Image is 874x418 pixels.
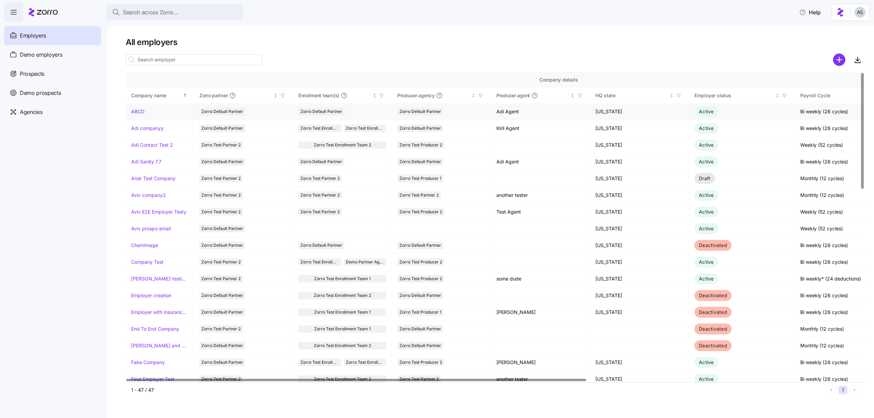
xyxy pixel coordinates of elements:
[131,242,158,249] a: ChemImage
[300,191,340,199] span: Zorro Test Partner 2
[131,359,165,366] a: Fake Company
[590,254,689,271] td: [US_STATE]
[392,88,491,103] th: Producer agencyNot sorted
[20,108,42,116] span: Agencies
[293,88,392,103] th: Enrollment team(s)Not sorted
[201,292,243,299] span: Zorro Default Partner
[590,103,689,120] td: [US_STATE]
[131,158,161,165] a: Adi Sanity 7.7
[300,242,342,249] span: Zorro Default Partner
[131,326,179,332] a: End To End Company
[131,342,188,349] a: [PERSON_NAME] and ChemImage
[273,93,278,98] div: Not sorted
[491,371,590,388] td: another tester
[399,108,441,115] span: Zorro Default Partner
[699,359,714,365] span: Active
[471,93,476,98] div: Not sorted
[199,92,228,99] span: Zorro partner
[107,4,243,20] button: Search across Zorro...
[491,120,590,137] td: Kiril Agent
[699,259,714,265] span: Active
[699,109,714,114] span: Active
[399,242,441,249] span: Zorro Default Partner
[131,142,173,148] a: Adi Contact Test 2
[699,276,714,282] span: Active
[491,304,590,321] td: [PERSON_NAME]
[300,258,339,266] span: Zorro Test Enrollment Team 2
[699,309,727,315] span: Deactivated
[314,141,371,149] span: Zorro Test Enrollment Team 2
[491,103,590,120] td: Adi Agent
[838,386,847,394] button: 1
[699,209,714,215] span: Active
[794,5,826,19] button: Help
[491,154,590,170] td: Adi Agent
[4,64,101,83] a: Prospects
[314,375,371,383] span: Zorro Test Enrollment Team 2
[800,92,873,99] div: Payroll Cycle
[399,308,441,316] span: Zorro Test Producer 1
[131,108,144,115] a: ABCD
[20,31,46,40] span: Employers
[590,237,689,254] td: [US_STATE]
[496,92,530,99] span: Producer agent
[590,287,689,304] td: [US_STATE]
[590,204,689,220] td: [US_STATE]
[201,342,243,349] span: Zorro Default Partner
[126,37,864,47] h1: All employers
[300,125,339,132] span: Zorro Test Enrollment Team 2
[201,108,243,115] span: Zorro Default Partner
[131,208,186,215] a: Aviv E2E Employer Testy
[590,88,689,103] th: HQ stateNot sorted
[590,120,689,137] td: [US_STATE]
[827,386,836,394] button: Previous page
[314,342,371,349] span: Zorro Test Enrollment Team 2
[300,108,342,115] span: Zorro Default Partner
[300,208,340,216] span: Zorro Test Partner 2
[399,258,442,266] span: Zorro Test Producer 2
[699,292,727,298] span: Deactivated
[399,191,439,199] span: Zorro Test Partner 2
[4,45,101,64] a: Demo employers
[775,93,780,98] div: Not sorted
[833,54,845,66] svg: add icon
[669,93,674,98] div: Not sorted
[850,386,859,394] button: Next page
[201,375,241,383] span: Zorro Test Partner 2
[314,308,371,316] span: Zorro Test Enrollment Team 1
[590,187,689,204] td: [US_STATE]
[699,226,714,231] span: Active
[126,54,262,65] input: Search employer
[590,137,689,154] td: [US_STATE]
[20,51,62,59] span: Demo employers
[4,83,101,102] a: Demo prospects
[201,325,241,333] span: Zorro Test Partner 2
[131,259,164,265] a: Company Test
[699,376,714,382] span: Active
[699,142,714,148] span: Active
[399,292,441,299] span: Zorro Default Partner
[399,141,442,149] span: Zorro Test Producer 2
[855,7,865,18] img: c4d3a52e2a848ea5f7eb308790fba1e4
[131,192,166,199] a: Aviv company2
[314,292,371,299] span: Zorro Test Enrollment Team 2
[590,271,689,287] td: [US_STATE]
[201,125,243,132] span: Zorro Default Partner
[491,187,590,204] td: another tester
[201,225,243,232] span: Zorro Default Partner
[491,354,590,371] td: [PERSON_NAME]
[399,158,441,165] span: Zorro Default Partner
[590,354,689,371] td: [US_STATE]
[123,8,178,17] span: Search across Zorro...
[491,88,590,103] th: Producer agentNot sorted
[399,208,442,216] span: Zorro Test Producer 2
[314,275,371,283] span: Zorro Test Enrollment Team 1
[20,89,61,97] span: Demo prospects
[699,343,727,348] span: Deactivated
[699,175,710,181] span: Draft
[346,359,384,366] span: Zorro Test Enrollment Team 1
[4,26,101,45] a: Employers
[298,92,339,99] span: Enrollment team(s)
[491,271,590,287] td: some dude
[194,88,293,103] th: Zorro partnerNot sorted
